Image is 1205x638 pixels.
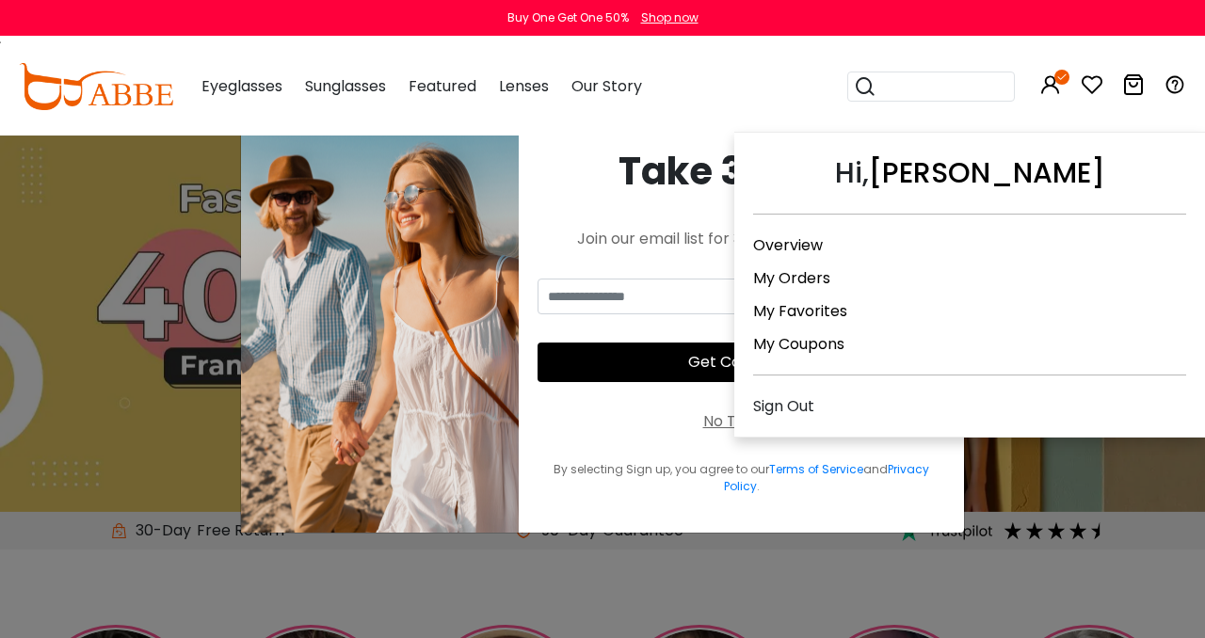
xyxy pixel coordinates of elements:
div: Join our email list for 30% off your first order! [538,228,945,250]
div: Take 30% Off [538,143,945,199]
span: Lenses [499,75,549,97]
div: Shop now [641,9,699,26]
a: Terms of Service [769,461,863,477]
span: Sunglasses [305,75,386,97]
div: Hi, [753,152,1186,215]
img: welcome [241,105,519,533]
span: Eyeglasses [201,75,282,97]
div: Buy One Get One 50% [507,9,629,26]
button: Get Code Now [538,343,945,382]
span: Featured [409,75,476,97]
a: My Coupons [753,333,844,355]
div: No Thanks [703,410,780,433]
a: Shop now [632,9,699,25]
div: By selecting Sign up, you agree to our and . [538,461,945,495]
a: My Favorites [753,300,847,322]
img: abbeglasses.com [19,63,173,110]
span: Our Story [571,75,642,97]
a: [PERSON_NAME] [869,152,1105,193]
a: My Orders [753,267,830,289]
a: Privacy Policy [724,461,930,494]
div: Sign Out [753,394,1186,418]
a: Overview [753,234,823,256]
